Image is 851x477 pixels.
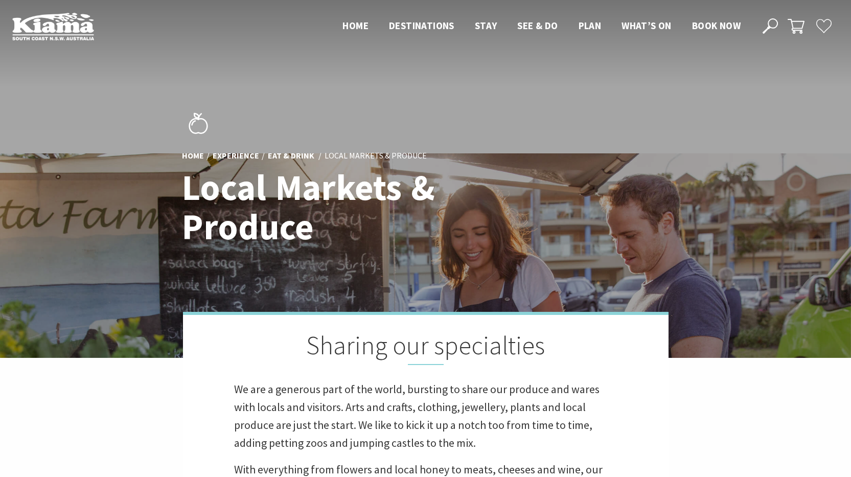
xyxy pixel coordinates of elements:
[182,150,204,162] a: Home
[182,168,471,247] h1: Local Markets & Produce
[342,19,369,32] span: Home
[234,380,617,452] p: We are a generous part of the world, bursting to share our produce and wares with locals and visi...
[332,18,751,35] nav: Main Menu
[475,19,497,32] span: Stay
[234,330,617,365] h2: Sharing our specialties
[579,19,602,32] span: Plan
[268,150,314,162] a: Eat & Drink
[692,19,741,32] span: Book now
[622,19,672,32] span: What’s On
[389,19,454,32] span: Destinations
[12,12,94,40] img: Kiama Logo
[213,150,259,162] a: Experience
[517,19,558,32] span: See & Do
[325,149,427,163] li: Local Markets & Produce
